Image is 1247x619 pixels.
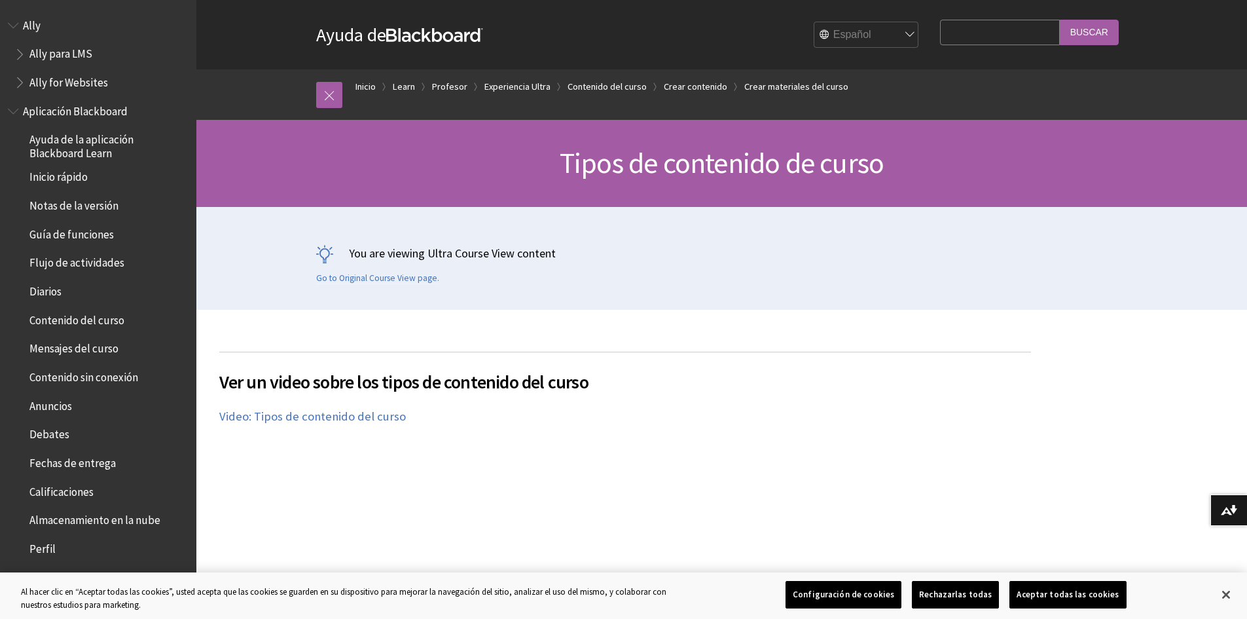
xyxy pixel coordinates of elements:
[484,79,551,95] a: Experiencia Ultra
[29,481,94,498] span: Calificaciones
[786,581,901,609] button: Configuración de cookies
[254,409,406,424] a: Tipos de contenido del curso
[316,23,483,47] a: Ayuda deBlackboard
[568,79,647,95] a: Contenido del curso
[393,79,415,95] a: Learn
[560,145,884,181] span: Tipos de contenido de curso
[29,252,124,270] span: Flujo de actividades
[1212,580,1240,609] button: Cerrar
[29,71,108,89] span: Ally for Websites
[29,366,138,384] span: Contenido sin conexión
[432,79,467,95] a: Profesor
[219,352,1031,396] h2: Ver un video sobre los tipos de contenido del curso
[29,223,114,241] span: Guía de funciones
[29,166,88,184] span: Inicio rápido
[29,510,160,527] span: Almacenamiento en la nube
[29,43,92,61] span: Ally para LMS
[664,79,727,95] a: Crear contenido
[29,280,62,298] span: Diarios
[29,195,118,212] span: Notas de la versión
[316,245,1128,261] p: You are viewing Ultra Course View content
[29,424,69,441] span: Debates
[744,79,848,95] a: Crear materiales del curso
[29,567,156,584] span: Notificaciones de inserción
[8,14,189,94] nav: Book outline for Anthology Ally Help
[29,452,116,470] span: Fechas de entrega
[1009,581,1126,609] button: Aceptar todas las cookies
[219,409,251,424] a: Video:
[23,14,41,32] span: Ally
[316,272,439,284] a: Go to Original Course View page.
[386,28,483,42] strong: Blackboard
[29,395,72,413] span: Anuncios
[355,79,376,95] a: Inicio
[29,309,124,327] span: Contenido del curso
[1060,20,1119,45] input: Buscar
[29,129,187,160] span: Ayuda de la aplicación Blackboard Learn
[23,100,128,118] span: Aplicación Blackboard
[912,581,999,609] button: Rechazarlas todas
[21,586,686,611] div: Al hacer clic en “Aceptar todas las cookies”, usted acepta que las cookies se guarden en su dispo...
[29,538,56,555] span: Perfil
[29,338,118,356] span: Mensajes del curso
[814,22,919,48] select: Site Language Selector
